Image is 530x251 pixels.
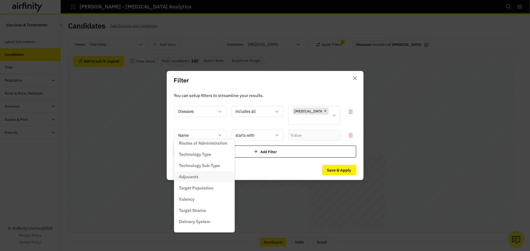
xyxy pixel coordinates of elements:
header: Filter [167,71,364,90]
div: Add Filter [174,146,356,158]
p: Valency [179,196,194,202]
p: Technology Sub-Type [179,162,220,169]
p: Target Strains [179,207,206,214]
button: Close [350,73,360,83]
p: Routes of Administration [179,140,227,146]
p: Target Population [179,185,214,191]
p: Technology Type [179,151,211,158]
p: [MEDICAL_DATA] [295,109,324,114]
button: Save & Apply [322,165,356,175]
p: Adjuvants [179,174,198,180]
p: Delivery System [179,219,210,225]
p: Notes [179,230,190,236]
input: Value [288,130,340,141]
div: Remove [object Object] [322,108,329,115]
p: You can setup filters to streamline your results. [174,92,356,99]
